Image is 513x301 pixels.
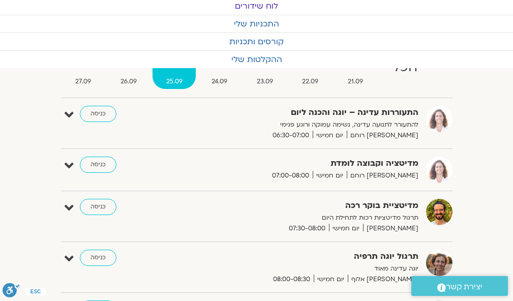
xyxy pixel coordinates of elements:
[446,280,482,294] span: יצירת קשר
[268,170,313,181] span: 07:00-08:00
[200,213,418,223] p: תרגול מדיטציות רכות לתחילת היום
[313,170,347,181] span: יום חמישי
[243,48,287,89] a: ג23.09
[62,48,105,89] a: ש27.09
[334,48,377,89] a: א21.09
[200,106,418,119] strong: התעוררות עדינה – יוגה והכנה ליום
[200,157,418,170] strong: מדיטציה וקבוצה לומדת
[80,250,116,266] a: כניסה
[80,199,116,215] a: כניסה
[411,276,508,296] a: יצירת קשר
[153,76,196,87] span: 25.09
[153,48,196,89] a: ה25.09
[347,170,418,181] span: [PERSON_NAME] רוחם
[62,76,105,87] span: 27.09
[80,106,116,122] a: כניסה
[269,274,314,285] span: 08:00-08:30
[314,274,348,285] span: יום חמישי
[313,130,347,141] span: יום חמישי
[329,223,363,234] span: יום חמישי
[269,130,313,141] span: 06:30-07:00
[243,76,287,87] span: 23.09
[80,157,116,173] a: כניסה
[347,130,418,141] span: [PERSON_NAME] רוחם
[363,223,418,234] span: [PERSON_NAME]
[334,76,377,87] span: 21.09
[200,199,418,213] strong: מדיטציית בוקר רכה
[289,76,333,87] span: 22.09
[200,250,418,263] strong: תרגול יוגה תרפיה
[107,48,150,89] a: ו26.09
[107,76,150,87] span: 26.09
[289,48,333,89] a: ב22.09
[348,274,418,285] span: [PERSON_NAME] אלוף
[200,263,418,274] p: יוגה עדינה מאוד
[198,48,241,89] a: ד24.09
[379,48,431,89] a: הכל
[200,119,418,130] p: להתעורר לתנועה עדינה, נשימה עמוקה ורוגע פנימי
[285,223,329,234] span: 07:30-08:00
[198,76,241,87] span: 24.09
